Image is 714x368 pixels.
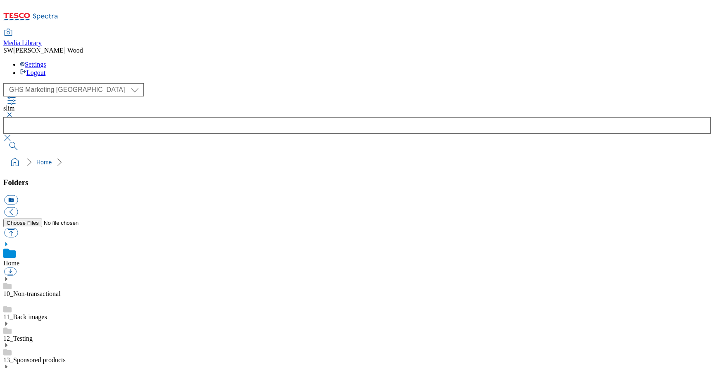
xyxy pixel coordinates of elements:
[8,156,21,169] a: home
[3,105,15,112] span: slim
[3,29,42,47] a: Media Library
[20,69,45,76] a: Logout
[3,290,61,297] a: 10_Non-transactional
[3,154,711,170] nav: breadcrumb
[20,61,46,68] a: Settings
[3,178,711,187] h3: Folders
[13,47,83,54] span: [PERSON_NAME] Wood
[3,356,66,363] a: 13_Sponsored products
[3,313,47,320] a: 11_Back images
[3,39,42,46] span: Media Library
[3,47,13,54] span: SW
[3,335,33,342] a: 12_Testing
[3,260,19,267] a: Home
[36,159,52,166] a: Home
